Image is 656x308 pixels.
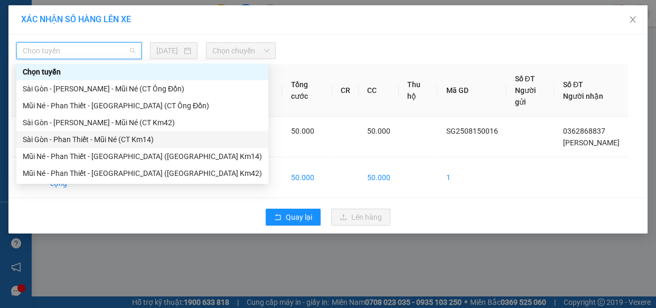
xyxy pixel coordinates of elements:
[23,43,135,59] span: Chọn tuyến
[156,45,182,57] input: 15/08/2025
[359,157,399,198] td: 50.000
[282,157,332,198] td: 50.000
[514,86,536,106] span: Người gửi
[629,15,637,24] span: close
[13,68,60,118] b: [PERSON_NAME]
[23,83,262,95] div: Sài Gòn - [PERSON_NAME] - Mũi Né (CT Ông Đồn)
[563,127,605,135] span: 0362868837
[331,209,390,226] button: uploadLên hàng
[437,64,506,117] th: Mã GD
[446,127,498,135] span: SG2508150016
[563,80,583,89] span: Số ĐT
[16,131,268,148] div: Sài Gòn - Phan Thiết - Mũi Né (CT Km14)
[514,74,535,83] span: Số ĐT
[367,127,390,135] span: 50.000
[618,5,648,35] button: Close
[68,15,101,101] b: BIÊN NHẬN GỬI HÀNG HÓA
[212,43,269,59] span: Chọn chuyến
[16,97,268,114] div: Mũi Né - Phan Thiết - Sài Gòn (CT Ông Đồn)
[11,117,42,157] td: 1
[16,165,268,182] div: Mũi Né - Phan Thiết - Sài Gòn (CT Km42)
[11,64,42,117] th: STT
[23,100,262,111] div: Mũi Né - Phan Thiết - [GEOGRAPHIC_DATA] (CT Ông Đồn)
[89,40,145,49] b: [DOMAIN_NAME]
[23,117,262,128] div: Sài Gòn - [PERSON_NAME] - Mũi Né (CT Km42)
[563,92,603,100] span: Người nhận
[115,13,140,39] img: logo.jpg
[290,127,314,135] span: 50.000
[286,211,312,223] span: Quay lại
[16,114,268,131] div: Sài Gòn - Phan Thiết - Mũi Né (CT Km42)
[563,138,620,147] span: [PERSON_NAME]
[23,151,262,162] div: Mũi Né - Phan Thiết - [GEOGRAPHIC_DATA] ([GEOGRAPHIC_DATA] Km14)
[332,64,359,117] th: CR
[399,64,437,117] th: Thu hộ
[16,80,268,97] div: Sài Gòn - Phan Thiết - Mũi Né (CT Ông Đồn)
[23,66,262,78] div: Chọn tuyến
[282,64,332,117] th: Tổng cước
[89,50,145,63] li: (c) 2017
[437,157,506,198] td: 1
[274,213,282,222] span: rollback
[359,64,399,117] th: CC
[21,14,131,24] span: XÁC NHẬN SỐ HÀNG LÊN XE
[266,209,321,226] button: rollbackQuay lại
[23,134,262,145] div: Sài Gòn - Phan Thiết - Mũi Né (CT Km14)
[23,167,262,179] div: Mũi Né - Phan Thiết - [GEOGRAPHIC_DATA] ([GEOGRAPHIC_DATA] Km42)
[16,63,268,80] div: Chọn tuyến
[16,148,268,165] div: Mũi Né - Phan Thiết - Sài Gòn (CT Km14)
